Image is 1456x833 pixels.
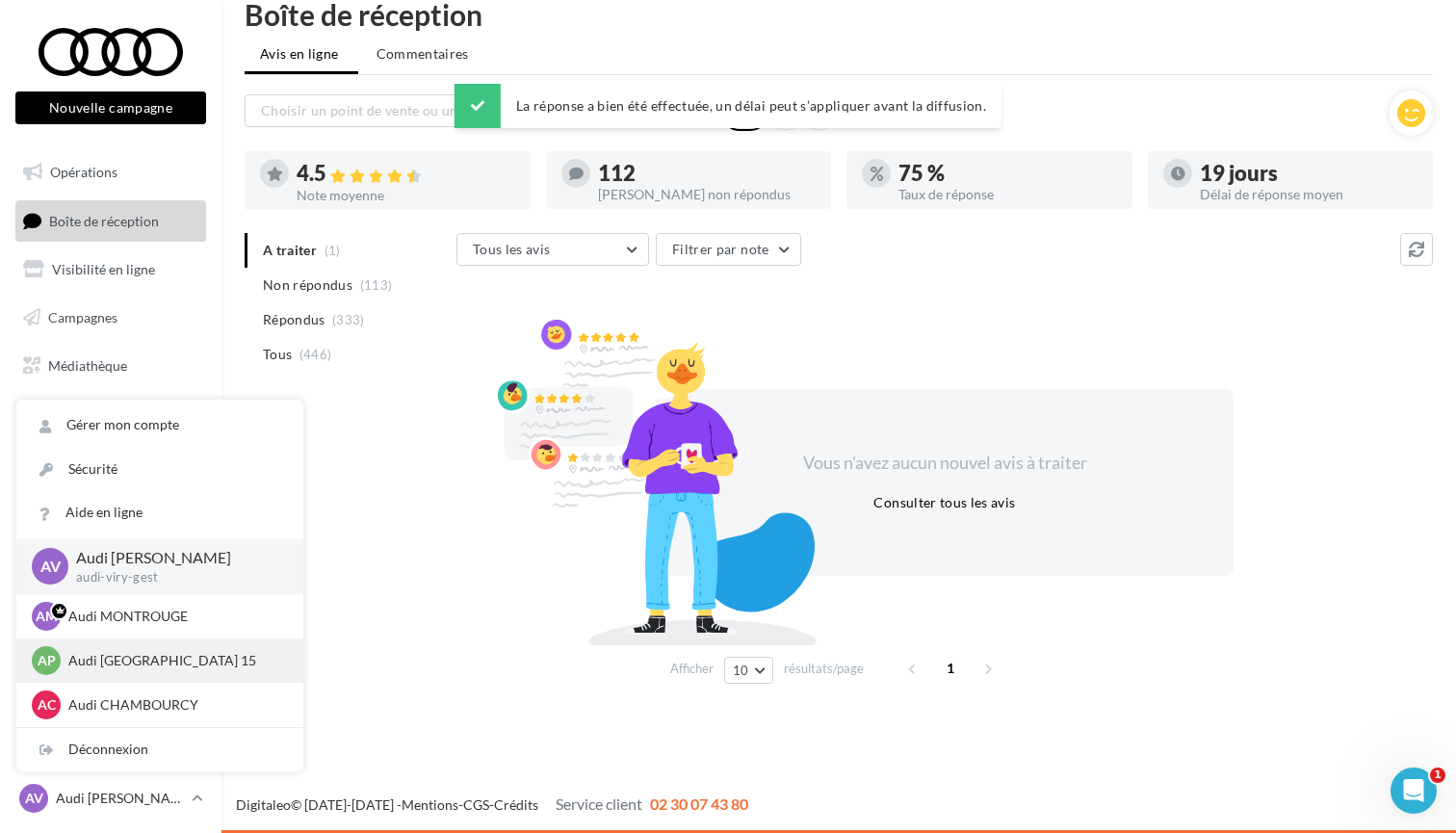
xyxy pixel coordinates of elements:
p: audi-viry-gest [76,569,273,586]
span: (333) [332,312,365,327]
div: [PERSON_NAME] non répondus [598,188,817,201]
div: 75 % [898,163,1117,184]
span: Visibilité en ligne [52,261,155,277]
span: (446) [299,347,332,362]
div: Vous n'avez aucun nouvel avis à traiter [779,451,1110,476]
p: Audi CHAMBOURCY [68,695,280,715]
div: 112 [598,163,817,184]
div: Note moyenne [297,189,515,202]
span: © [DATE]-[DATE] - - - [236,796,748,813]
div: Délai de réponse moyen [1200,188,1418,201]
span: Tous [263,345,292,364]
span: Campagnes [48,309,117,325]
span: 10 [733,663,749,678]
p: Audi [GEOGRAPHIC_DATA] 15 [68,651,280,670]
a: PLV et print personnalisable [12,393,210,450]
span: Médiathèque [48,356,127,373]
p: Audi MONTROUGE [68,607,280,626]
p: Audi [PERSON_NAME] [56,789,184,808]
span: Boîte de réception [49,212,159,228]
span: AC [38,695,56,715]
a: Crédits [494,796,538,813]
a: Campagnes [12,298,210,338]
div: Taux de réponse [898,188,1117,201]
a: Médiathèque [12,346,210,386]
a: Mentions [402,796,458,813]
div: 4.5 [297,163,515,185]
span: (113) [360,277,393,293]
button: Nouvelle campagne [15,91,206,124]
span: résultats/page [784,660,864,678]
span: Non répondus [263,275,352,295]
div: 19 jours [1200,163,1418,184]
span: AM [36,607,58,626]
div: La réponse a bien été effectuée, un délai peut s’appliquer avant la diffusion. [455,84,1001,128]
a: Sécurité [16,448,303,491]
iframe: Intercom live chat [1391,768,1437,814]
span: Tous les avis [473,241,551,257]
span: Commentaires [377,44,469,64]
span: Choisir un point de vente ou un code magasin [261,102,546,118]
span: AV [25,789,43,808]
span: 1 [935,653,966,684]
button: Tous les avis [456,233,649,266]
span: Opérations [50,164,117,180]
a: Visibilité en ligne [12,249,210,290]
span: 02 30 07 43 80 [650,794,748,813]
a: Gérer mon compte [16,403,303,447]
div: Déconnexion [16,728,303,771]
button: 10 [724,657,773,684]
a: Aide en ligne [16,491,303,534]
a: Boîte de réception [12,200,210,242]
a: CGS [463,796,489,813]
span: 1 [1430,768,1445,783]
span: Répondus [263,310,325,329]
a: Opérations [12,152,210,193]
button: Filtrer par note [656,233,801,266]
span: Service client [556,794,642,813]
a: AV Audi [PERSON_NAME] [15,780,206,817]
span: AP [38,651,56,670]
p: Audi [PERSON_NAME] [76,547,273,569]
span: AV [40,556,61,578]
button: Consulter tous les avis [866,491,1023,514]
span: Afficher [670,660,714,678]
button: Choisir un point de vente ou un code magasin [245,94,582,127]
a: Digitaleo [236,796,291,813]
